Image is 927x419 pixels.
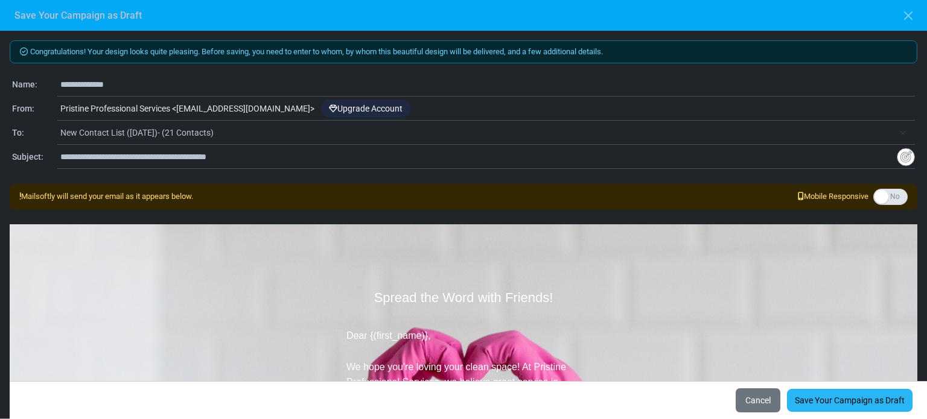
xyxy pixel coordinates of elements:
span: New Contact List (2025-09-24)- (21 Contacts) [60,125,893,140]
img: Insert Variable [897,148,915,166]
span: Mobile Responsive [798,191,868,203]
div: Name: [12,78,57,91]
a: Upgrade Account [321,99,410,118]
div: To: [12,127,57,139]
button: Cancel [735,388,781,413]
div: From: [12,102,57,115]
div: Mailsoftly will send your email as it appears below. [19,191,193,203]
div: Pristine Professional Services < [EMAIL_ADDRESS][DOMAIN_NAME] > [57,98,915,121]
span: Dear {(first_name)}, [346,330,431,341]
div: Congratulations! Your design looks quite pleasing. Before saving, you need to enter to whom, by w... [10,40,917,63]
span: We hope you're loving your clean space! At Pristine Professional Services, we believe great servi... [346,362,566,403]
a: Save Your Campaign as Draft [787,389,913,412]
span: Spread the Word with Friends! [374,290,553,305]
h6: Save Your Campaign as Draft [14,10,142,21]
span: New Contact List (2025-09-24)- (21 Contacts) [60,122,915,143]
div: Subject: [12,151,57,163]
